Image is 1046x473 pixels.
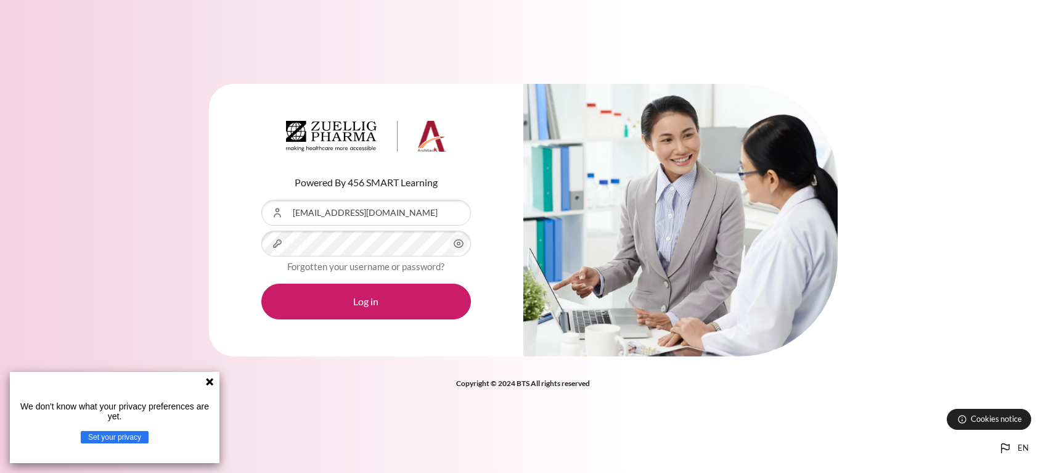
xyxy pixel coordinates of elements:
button: Languages [993,436,1034,461]
a: Architeck [286,121,446,157]
span: Cookies notice [971,413,1022,425]
span: en [1018,442,1029,454]
p: Powered By 456 SMART Learning [261,175,471,190]
img: Architeck [286,121,446,152]
p: We don't know what your privacy preferences are yet. [15,401,215,421]
button: Cookies notice [947,409,1031,430]
button: Log in [261,284,471,319]
a: Forgotten your username or password? [287,261,444,272]
strong: Copyright © 2024 BTS All rights reserved [456,379,590,388]
button: Set your privacy [81,431,149,443]
input: Username or Email Address [261,200,471,226]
